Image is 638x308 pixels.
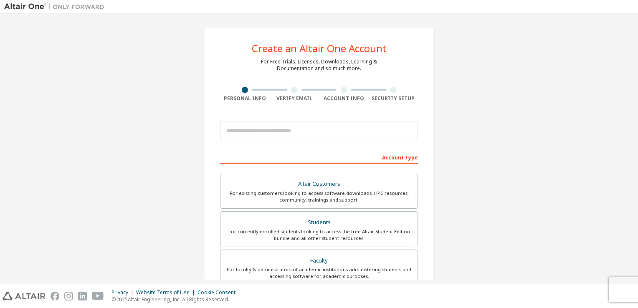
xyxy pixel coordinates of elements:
img: Altair One [4,3,109,11]
div: Personal Info [220,95,270,102]
div: Faculty [225,255,413,267]
img: facebook.svg [51,292,59,300]
div: Privacy [111,289,136,296]
div: For faculty & administrators of academic institutions administering students and accessing softwa... [225,266,413,280]
div: Website Terms of Use [136,289,197,296]
img: instagram.svg [64,292,73,300]
div: Security Setup [369,95,418,102]
img: altair_logo.svg [3,292,46,300]
div: Verify Email [270,95,319,102]
div: Create an Altair One Account [252,43,387,53]
div: For Free Trials, Licenses, Downloads, Learning & Documentation and so much more. [261,58,377,72]
div: Account Type [220,150,418,164]
img: youtube.svg [92,292,104,300]
div: For currently enrolled students looking to access the free Altair Student Edition bundle and all ... [225,228,413,242]
img: linkedin.svg [78,292,87,300]
div: Cookie Consent [197,289,241,296]
p: © 2025 Altair Engineering, Inc. All Rights Reserved. [111,296,241,303]
div: For existing customers looking to access software downloads, HPC resources, community, trainings ... [225,190,413,203]
div: Account Info [319,95,369,102]
div: Students [225,217,413,228]
div: Altair Customers [225,178,413,190]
